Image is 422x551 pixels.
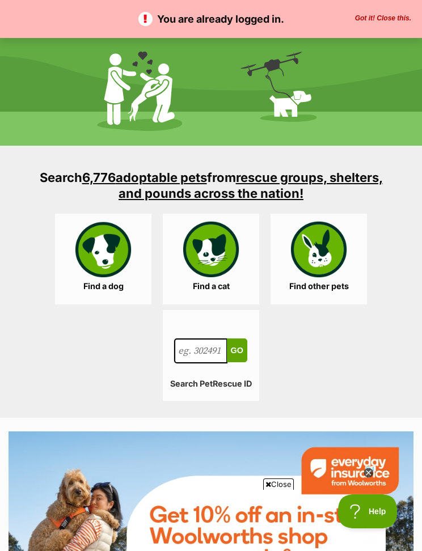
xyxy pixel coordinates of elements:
label: Search PetRescue ID [163,379,259,389]
p: You are already logged in. [11,11,411,27]
a: 6,776adoptable pets [82,170,207,185]
h3: Search from [29,169,393,201]
a: rescue groups, shelters, and pounds across the nation! [119,170,383,201]
iframe: Advertisement [5,494,417,545]
button: Go [227,338,247,362]
button: Close the banner [352,14,415,23]
input: eg. 302491 [174,338,227,363]
span: 6,776 [82,170,116,185]
a: Find a dog [55,214,151,304]
a: Find a cat [163,214,259,304]
a: Find other pets [271,214,367,304]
